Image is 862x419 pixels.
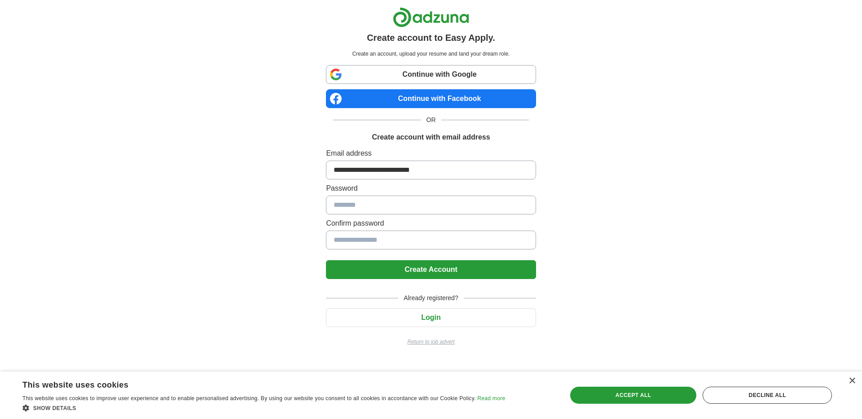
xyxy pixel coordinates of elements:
[703,387,832,404] div: Decline all
[326,65,536,84] a: Continue with Google
[849,378,855,384] div: Close
[326,308,536,327] button: Login
[328,50,534,58] p: Create an account, upload your resume and land your dream role.
[22,377,483,390] div: This website uses cookies
[22,403,505,412] div: Show details
[477,395,505,402] a: Read more, opens a new window
[22,395,476,402] span: This website uses cookies to improve user experience and to enable personalised advertising. By u...
[421,115,441,125] span: OR
[326,338,536,346] a: Return to job advert
[398,293,463,303] span: Already registered?
[393,7,469,27] img: Adzuna logo
[326,183,536,194] label: Password
[326,260,536,279] button: Create Account
[570,387,697,404] div: Accept all
[326,148,536,159] label: Email address
[326,314,536,321] a: Login
[33,405,76,411] span: Show details
[326,218,536,229] label: Confirm password
[326,89,536,108] a: Continue with Facebook
[372,132,490,143] h1: Create account with email address
[367,31,495,44] h1: Create account to Easy Apply.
